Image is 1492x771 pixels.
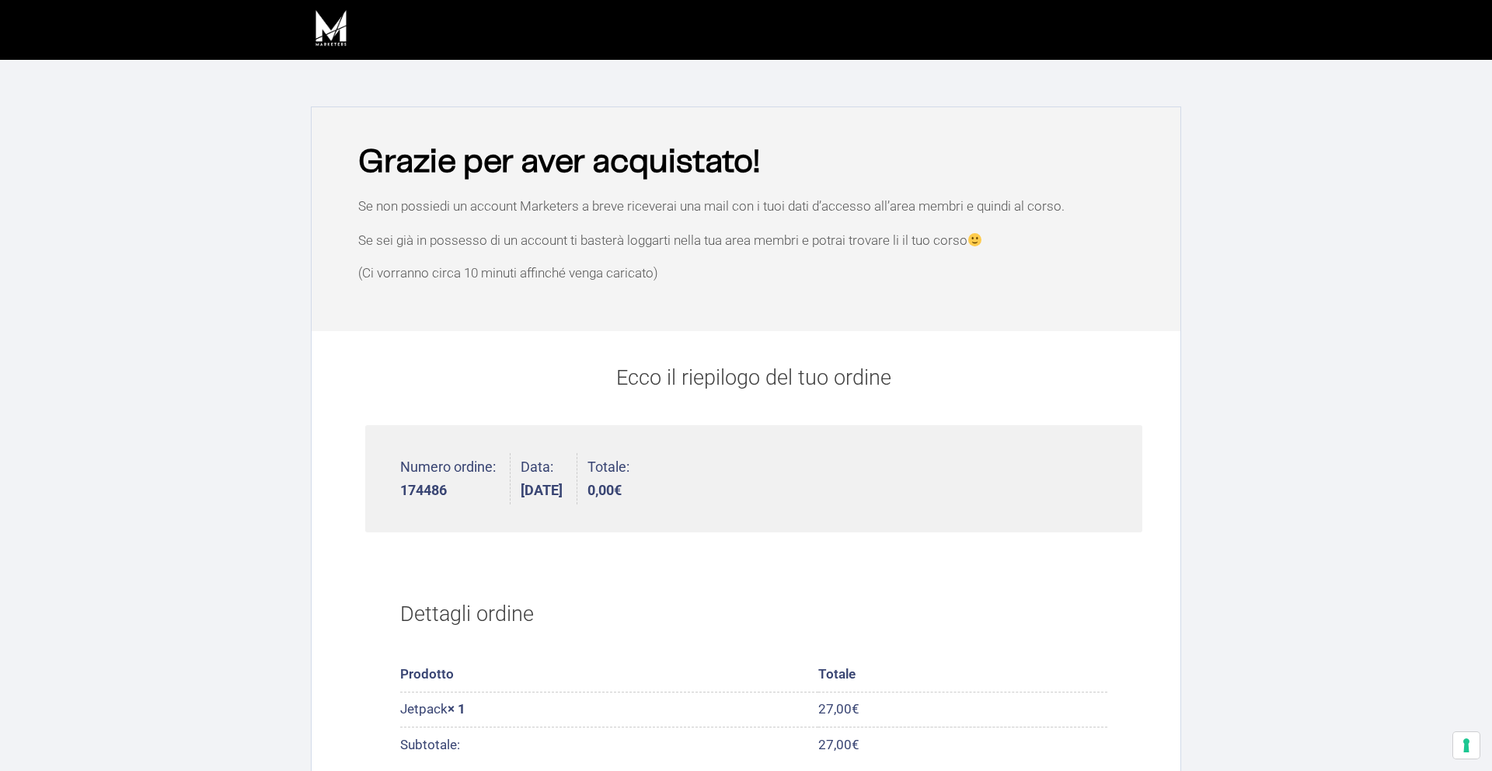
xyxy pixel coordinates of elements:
bdi: 0,00 [587,482,622,498]
span: € [852,701,859,717]
li: Numero ordine: [400,453,511,505]
th: Subtotale: [400,727,818,762]
th: Totale [818,658,1107,693]
span: 27,00 [818,737,859,752]
th: Prodotto [400,658,818,693]
li: Data: [521,453,577,505]
td: Jetpack [400,693,818,727]
b: Grazie per aver acquistato! [358,147,760,178]
h2: Dettagli ordine [400,581,1107,647]
span: € [852,737,859,752]
bdi: 27,00 [818,701,859,717]
p: Se non possiedi un account Marketers a breve riceverai una mail con i tuoi dati d’accesso all’are... [358,200,1149,213]
p: (Ci vorranno circa 10 minuti affinché venga caricato) [358,267,1149,280]
li: Totale: [587,453,629,505]
strong: 174486 [400,483,496,497]
span: € [614,482,622,498]
button: Le tue preferenze relative al consenso per le tecnologie di tracciamento [1453,732,1480,759]
iframe: Customerly Messenger Launcher [12,710,59,757]
img: 🙂 [968,233,981,246]
strong: [DATE] [521,483,563,497]
p: Ecco il riepilogo del tuo ordine [365,362,1142,394]
p: Se sei già in possesso di un account ti basterà loggarti nella tua area membri e potrai trovare l... [358,233,1149,247]
strong: × 1 [448,701,465,717]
